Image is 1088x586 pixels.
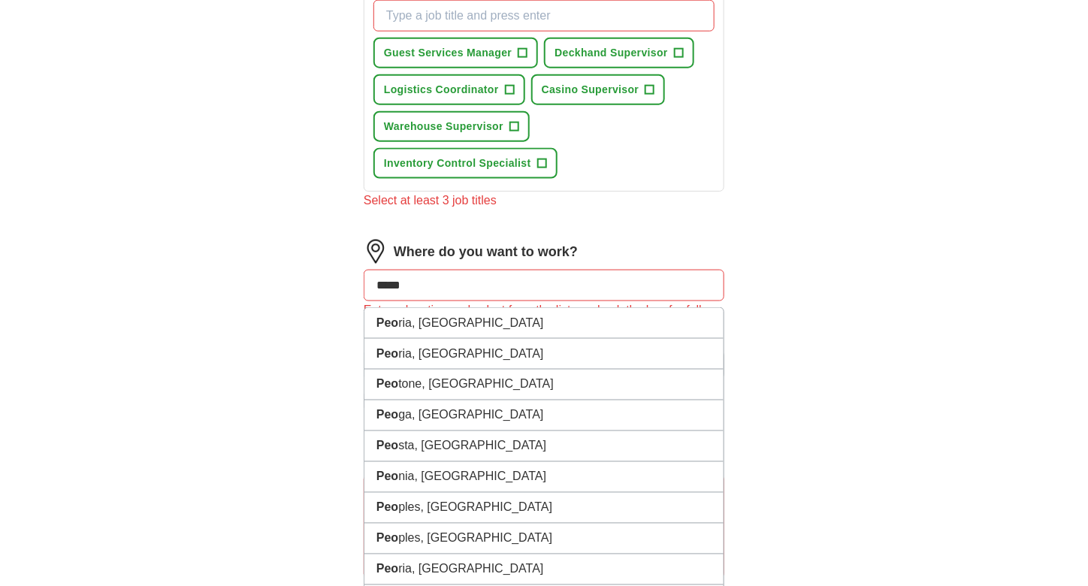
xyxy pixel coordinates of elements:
[555,45,668,61] span: Deckhand Supervisor
[364,431,724,462] li: sta, [GEOGRAPHIC_DATA]
[364,400,724,431] li: ga, [GEOGRAPHIC_DATA]
[376,347,398,360] strong: Peo
[384,156,531,171] span: Inventory Control Specialist
[531,74,666,105] button: Casino Supervisor
[364,370,724,400] li: tone, [GEOGRAPHIC_DATA]
[376,563,398,575] strong: Peo
[364,192,724,210] div: Select at least 3 job titles
[384,45,512,61] span: Guest Services Manager
[364,339,724,370] li: ria, [GEOGRAPHIC_DATA]
[364,308,724,339] li: ria, [GEOGRAPHIC_DATA]
[376,316,398,329] strong: Peo
[364,301,724,337] div: Enter a location and select from the list, or check the box for fully remote roles
[373,38,538,68] button: Guest Services Manager
[384,119,503,134] span: Warehouse Supervisor
[373,148,558,179] button: Inventory Control Specialist
[364,493,724,524] li: ples, [GEOGRAPHIC_DATA]
[364,240,388,264] img: location.png
[376,409,398,421] strong: Peo
[364,524,724,554] li: ples, [GEOGRAPHIC_DATA]
[384,82,499,98] span: Logistics Coordinator
[373,111,530,142] button: Warehouse Supervisor
[376,378,398,391] strong: Peo
[376,439,398,452] strong: Peo
[394,242,578,262] label: Where do you want to work?
[544,38,694,68] button: Deckhand Supervisor
[376,501,398,514] strong: Peo
[364,554,724,585] li: ria, [GEOGRAPHIC_DATA]
[376,470,398,483] strong: Peo
[373,74,525,105] button: Logistics Coordinator
[364,462,724,493] li: nia, [GEOGRAPHIC_DATA]
[376,532,398,545] strong: Peo
[542,82,639,98] span: Casino Supervisor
